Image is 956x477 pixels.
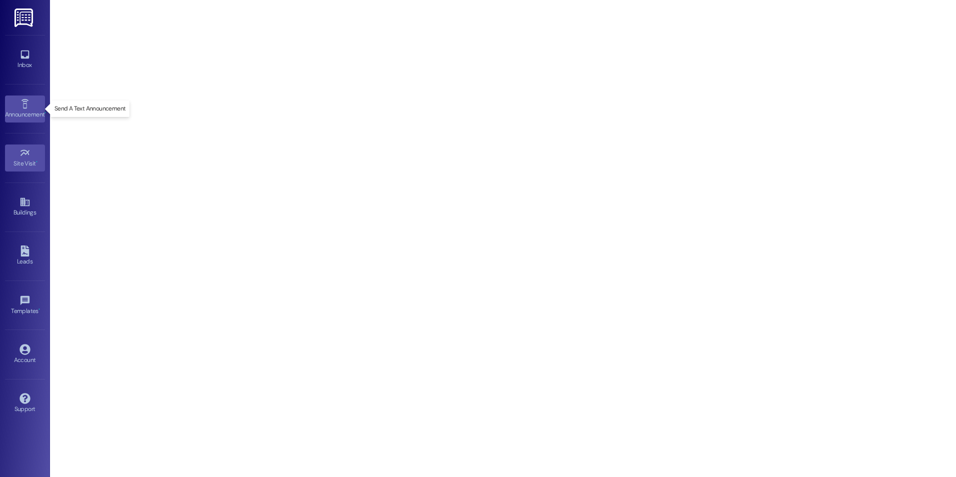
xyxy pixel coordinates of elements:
[5,46,45,73] a: Inbox
[5,292,45,319] a: Templates •
[38,306,40,313] span: •
[5,193,45,220] a: Buildings
[14,8,35,27] img: ResiDesk Logo
[5,144,45,171] a: Site Visit •
[36,158,37,165] span: •
[5,242,45,269] a: Leads
[5,341,45,368] a: Account
[44,109,46,116] span: •
[54,104,126,113] p: Send A Text Announcement
[5,390,45,417] a: Support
